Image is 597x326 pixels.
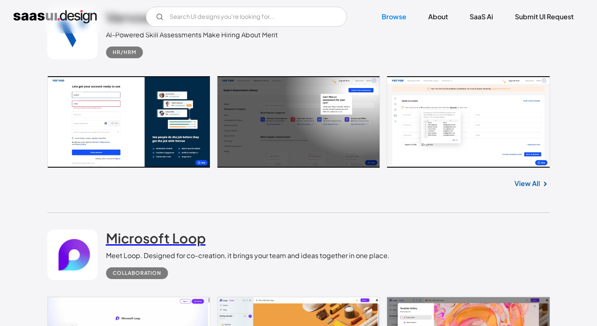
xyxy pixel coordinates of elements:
[418,8,458,26] a: About
[372,8,416,26] a: Browse
[146,7,347,27] form: Email Form
[113,268,161,278] div: Collaboration
[106,30,278,40] div: AI-Powered Skill Assessments Make Hiring About Merit
[505,8,584,26] a: Submit UI Request
[106,251,390,261] div: Meet Loop. Designed for co-creation, it brings your team and ideas together in one place.
[106,230,206,246] h2: Microsoft Loop
[514,179,540,189] a: View All
[13,10,97,23] a: home
[106,230,206,251] a: Microsoft Loop
[460,8,503,26] a: SaaS Ai
[146,7,347,27] input: Search UI designs you're looking for...
[113,47,136,57] div: HR/HRM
